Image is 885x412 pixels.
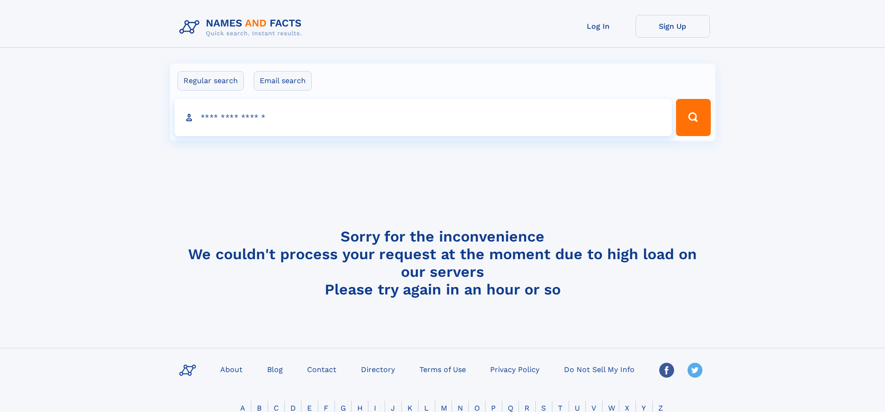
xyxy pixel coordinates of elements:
label: Email search [254,71,312,91]
a: Directory [357,362,399,376]
a: Sign Up [636,15,710,38]
a: About [216,362,246,376]
label: Regular search [177,71,244,91]
a: Do Not Sell My Info [560,362,638,376]
button: Search Button [676,99,710,136]
h4: Sorry for the inconvenience We couldn't process your request at the moment due to high load on ou... [176,228,710,298]
img: Logo Names and Facts [176,15,309,40]
a: Blog [263,362,287,376]
img: Twitter [688,363,702,378]
input: search input [175,99,672,136]
a: Contact [303,362,340,376]
a: Terms of Use [416,362,470,376]
img: Facebook [659,363,674,378]
a: Privacy Policy [486,362,543,376]
a: Log In [561,15,636,38]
